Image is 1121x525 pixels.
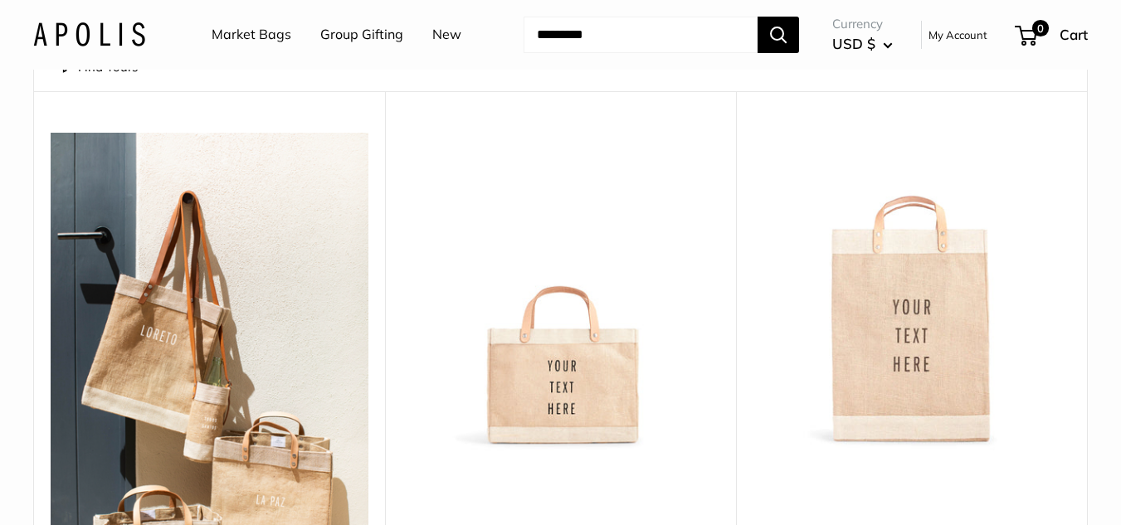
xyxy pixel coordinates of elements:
a: Market Bag in NaturalMarket Bag in Natural [753,133,1070,450]
span: USD $ [832,35,875,52]
a: My Account [928,25,987,45]
a: Market Bags [212,22,291,47]
img: Apolis [33,22,145,46]
a: Group Gifting [320,22,403,47]
a: 0 Cart [1016,22,1088,48]
button: Search [758,17,799,53]
img: Petite Market Bag in Natural [402,133,719,450]
input: Search... [524,17,758,53]
span: 0 [1032,20,1049,36]
span: Currency [832,12,893,36]
img: Market Bag in Natural [753,133,1070,450]
button: USD $ [832,31,893,57]
a: Petite Market Bag in Naturaldescription_Effortless style that elevates every moment [402,133,719,450]
span: Cart [1060,26,1088,43]
a: New [432,22,461,47]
